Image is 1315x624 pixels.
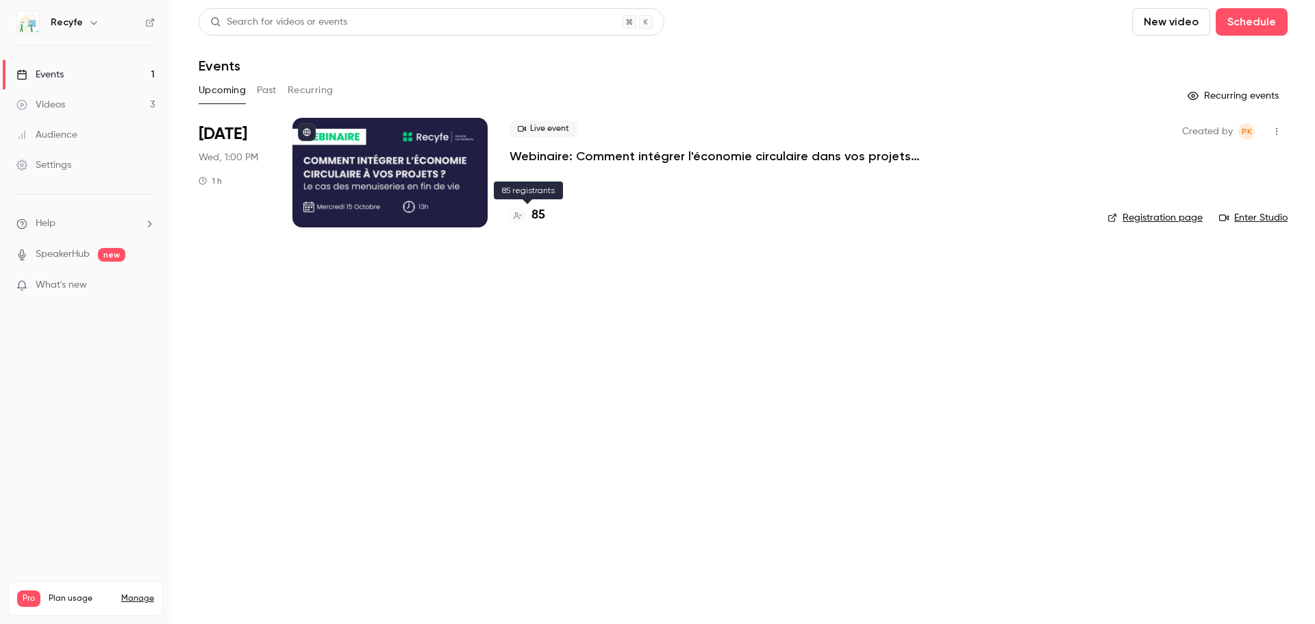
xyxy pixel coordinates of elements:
[121,593,154,604] a: Manage
[36,278,87,292] span: What's new
[510,206,545,225] a: 85
[1219,211,1288,225] a: Enter Studio
[17,590,40,607] span: Pro
[16,128,77,142] div: Audience
[1238,123,1255,140] span: Pauline KATCHAVENDA
[288,79,334,101] button: Recurring
[510,121,577,137] span: Live event
[510,148,920,164] a: Webinaire: Comment intégrer l'économie circulaire dans vos projets ?
[51,16,83,29] h6: Recyfe
[36,247,90,262] a: SpeakerHub
[1181,85,1288,107] button: Recurring events
[16,68,64,82] div: Events
[199,175,222,186] div: 1 h
[1242,123,1252,140] span: PK
[1182,123,1233,140] span: Created by
[98,248,125,262] span: new
[531,206,545,225] h4: 85
[1107,211,1203,225] a: Registration page
[16,158,71,172] div: Settings
[16,216,155,231] li: help-dropdown-opener
[199,123,247,145] span: [DATE]
[199,118,271,227] div: Oct 15 Wed, 1:00 PM (Europe/Paris)
[210,15,347,29] div: Search for videos or events
[199,58,240,74] h1: Events
[49,593,113,604] span: Plan usage
[17,12,39,34] img: Recyfe
[36,216,55,231] span: Help
[1132,8,1210,36] button: New video
[16,98,65,112] div: Videos
[199,151,258,164] span: Wed, 1:00 PM
[257,79,277,101] button: Past
[199,79,246,101] button: Upcoming
[1216,8,1288,36] button: Schedule
[138,279,155,292] iframe: Noticeable Trigger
